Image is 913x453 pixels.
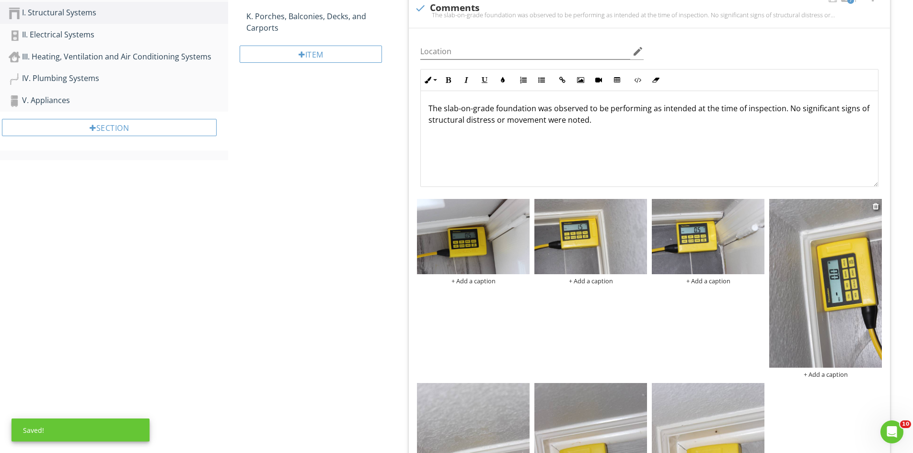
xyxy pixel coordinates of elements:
[417,277,530,285] div: + Add a caption
[571,71,589,89] button: Insert Image (Ctrl+P)
[415,11,884,19] div: The slab-on-grade foundation was observed to be performing as intended at the time of inspection....
[475,71,494,89] button: Underline (Ctrl+U)
[769,199,882,368] img: data
[647,71,665,89] button: Clear Formatting
[9,94,228,107] div: V. Appliances
[12,418,150,441] div: Saved!
[532,71,551,89] button: Unordered List
[9,72,228,85] div: IV. Plumbing Systems
[589,71,608,89] button: Insert Video
[534,199,647,274] img: data
[632,46,644,57] i: edit
[246,11,393,34] div: K. Porches, Balconies, Decks, and Carports
[514,71,532,89] button: Ordered List
[417,199,530,274] img: data
[9,7,228,19] div: I. Structural Systems
[900,420,911,428] span: 10
[421,71,439,89] button: Inline Style
[494,71,512,89] button: Colors
[9,29,228,41] div: II. Electrical Systems
[608,71,626,89] button: Insert Table
[880,420,903,443] iframe: Intercom live chat
[9,51,228,63] div: III. Heating, Ventilation and Air Conditioning Systems
[652,199,764,274] img: data
[534,277,647,285] div: + Add a caption
[628,71,647,89] button: Code View
[420,44,630,59] input: Location
[652,277,764,285] div: + Add a caption
[553,71,571,89] button: Insert Link (Ctrl+K)
[428,103,870,126] p: The slab-on-grade foundation was observed to be performing as intended at the time of inspection....
[769,371,882,378] div: + Add a caption
[240,46,382,63] div: Item
[2,119,217,136] div: Section
[457,71,475,89] button: Italic (Ctrl+I)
